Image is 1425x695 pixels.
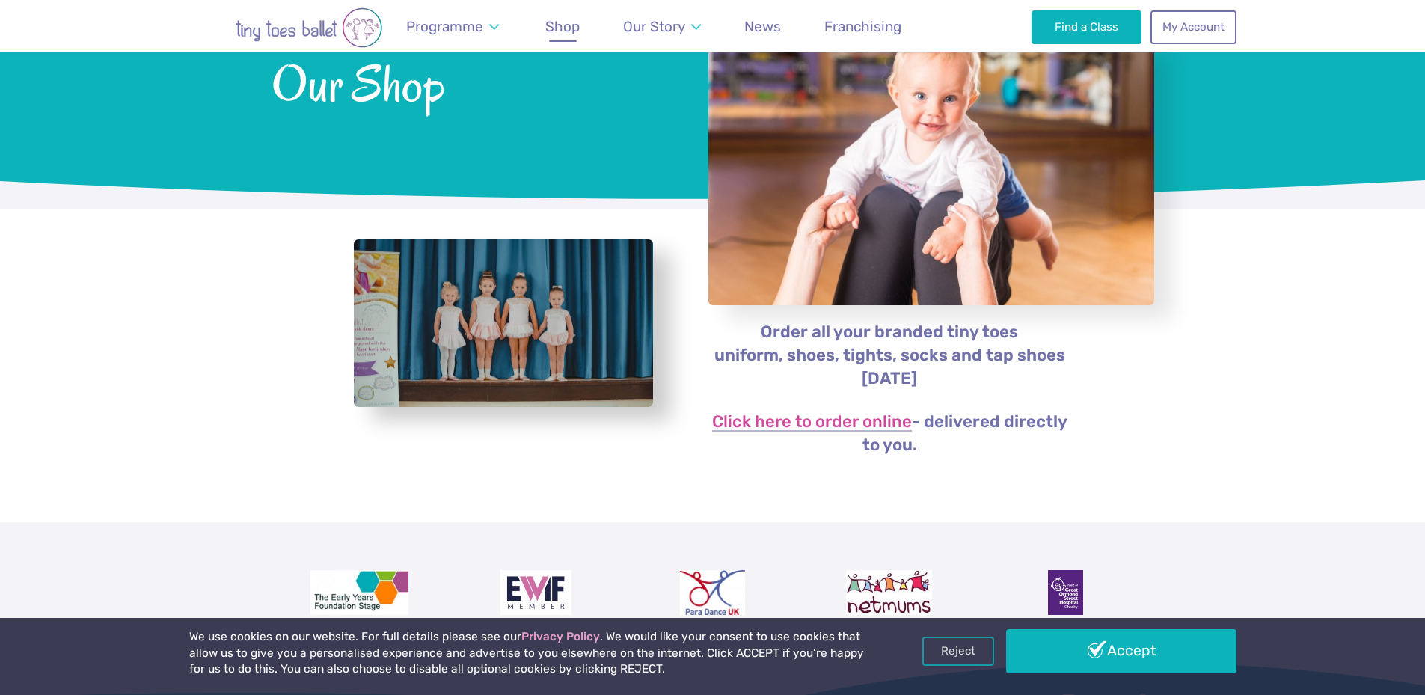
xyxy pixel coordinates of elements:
img: The Early Years Foundation Stage [310,570,409,615]
span: Our Shop [272,52,669,112]
p: Order all your branded tiny toes uniform, shoes, tights, socks and tap shoes [DATE] [708,321,1072,391]
a: Find a Class [1032,10,1141,43]
a: Programme [399,9,506,44]
a: Click here to order online [712,414,912,432]
img: tiny toes ballet [189,7,429,48]
a: My Account [1150,10,1236,43]
p: - delivered directly to you. [708,411,1072,457]
p: We use cookies on our website. For full details please see our . We would like your consent to us... [189,629,870,678]
span: News [744,18,781,35]
span: Franchising [824,18,901,35]
span: Programme [406,18,483,35]
a: Our Story [616,9,708,44]
a: View full-size image [354,239,653,408]
a: Reject [922,637,994,665]
a: News [738,9,788,44]
a: Shop [539,9,587,44]
img: Encouraging Women Into Franchising [500,570,571,615]
a: Privacy Policy [521,630,600,643]
a: Accept [1006,629,1236,673]
span: Our Story [623,18,685,35]
a: Franchising [818,9,909,44]
span: Shop [545,18,580,35]
img: Para Dance UK [680,570,744,615]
